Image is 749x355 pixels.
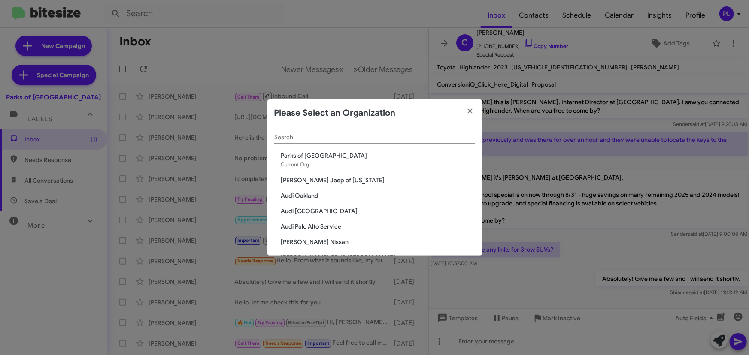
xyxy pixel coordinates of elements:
[281,253,475,262] span: [PERSON_NAME] CDJR [PERSON_NAME]
[281,161,309,168] span: Current Org
[281,207,475,215] span: Audi [GEOGRAPHIC_DATA]
[281,176,475,184] span: [PERSON_NAME] Jeep of [US_STATE]
[274,106,396,120] h2: Please Select an Organization
[281,151,475,160] span: Parks of [GEOGRAPHIC_DATA]
[281,222,475,231] span: Audi Palo Alto Service
[281,191,475,200] span: Audi Oakland
[281,238,475,246] span: [PERSON_NAME] Nissan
